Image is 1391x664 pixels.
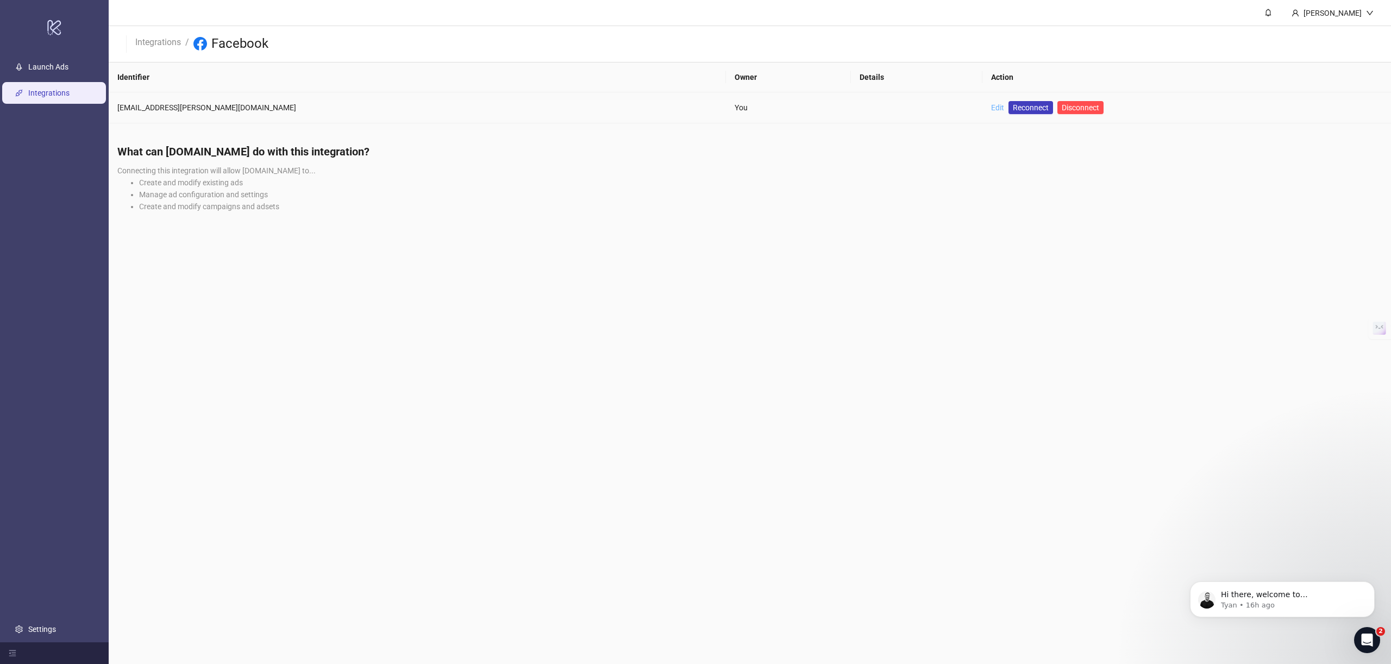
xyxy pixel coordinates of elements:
a: Launch Ads [28,62,68,71]
th: Identifier [109,62,726,92]
div: [EMAIL_ADDRESS][PERSON_NAME][DOMAIN_NAME] [117,102,717,114]
a: Integrations [133,35,183,47]
th: Action [982,62,1391,92]
span: 2 [1376,627,1385,636]
span: menu-fold [9,649,16,657]
iframe: Intercom live chat [1354,627,1380,653]
span: Reconnect [1013,102,1049,114]
div: You [735,102,842,114]
span: Connecting this integration will allow [DOMAIN_NAME] to... [117,166,316,175]
a: Settings [28,625,56,634]
th: Details [851,62,982,92]
li: Create and modify existing ads [139,177,1382,189]
button: Disconnect [1057,101,1104,114]
span: down [1366,9,1374,17]
li: / [185,35,189,53]
div: [PERSON_NAME] [1299,7,1366,19]
a: Edit [991,103,1004,112]
h4: What can [DOMAIN_NAME] do with this integration? [117,144,1382,159]
h3: Facebook [211,35,268,53]
li: Create and modify campaigns and adsets [139,201,1382,212]
span: Disconnect [1062,103,1099,112]
iframe: Intercom notifications message [1174,559,1391,635]
span: user [1292,9,1299,17]
a: Reconnect [1008,101,1053,114]
th: Owner [726,62,851,92]
span: bell [1264,9,1272,16]
li: Manage ad configuration and settings [139,189,1382,201]
a: Integrations [28,89,70,97]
